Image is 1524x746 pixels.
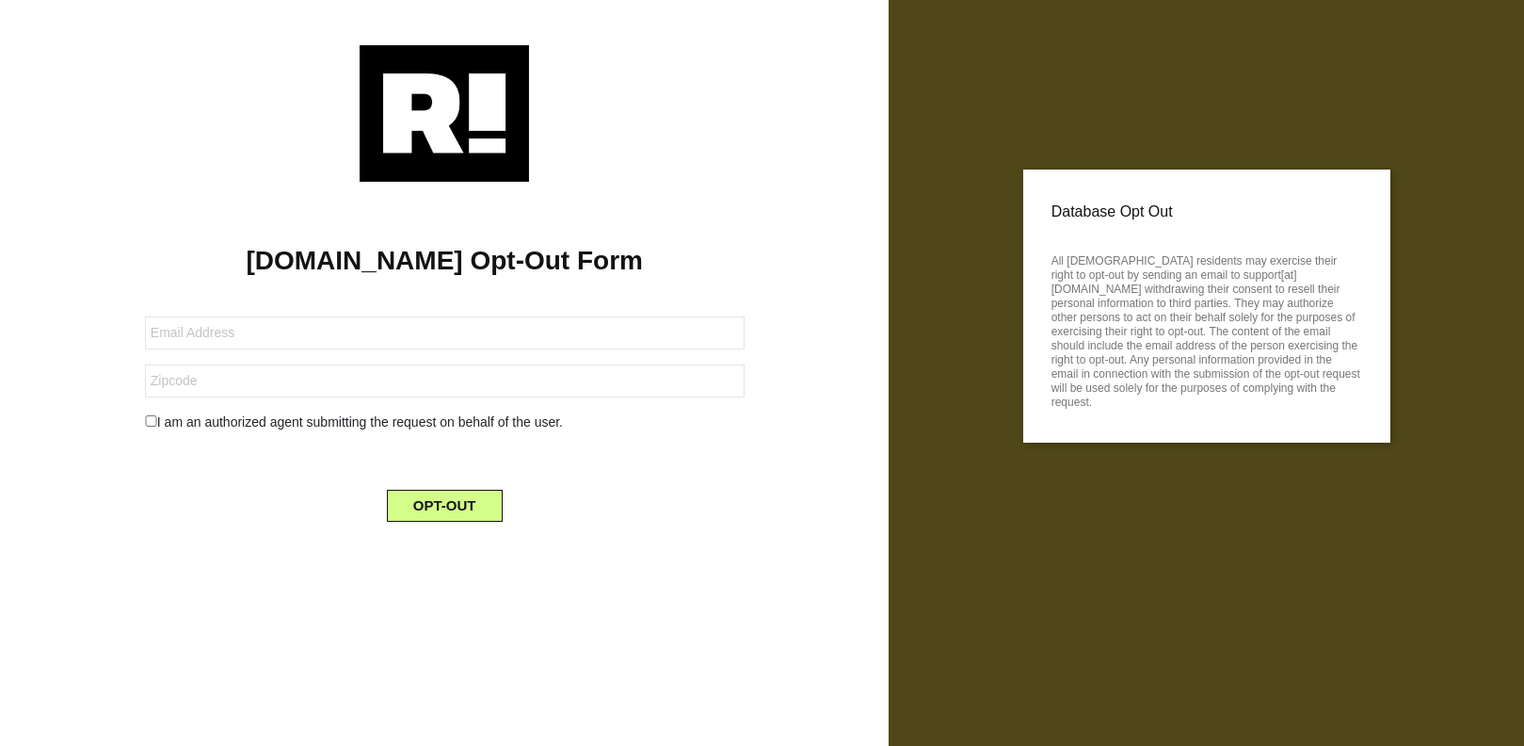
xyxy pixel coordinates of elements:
input: Email Address [145,316,745,349]
p: Database Opt Out [1051,198,1362,226]
input: Zipcode [145,365,745,397]
p: All [DEMOGRAPHIC_DATA] residents may exercise their right to opt-out by sending an email to suppo... [1051,249,1362,410]
h1: [DOMAIN_NAME] Opt-Out Form [28,245,860,277]
button: OPT-OUT [387,490,503,522]
img: Retention.com [360,45,529,182]
div: I am an authorized agent submitting the request on behalf of the user. [131,413,759,432]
